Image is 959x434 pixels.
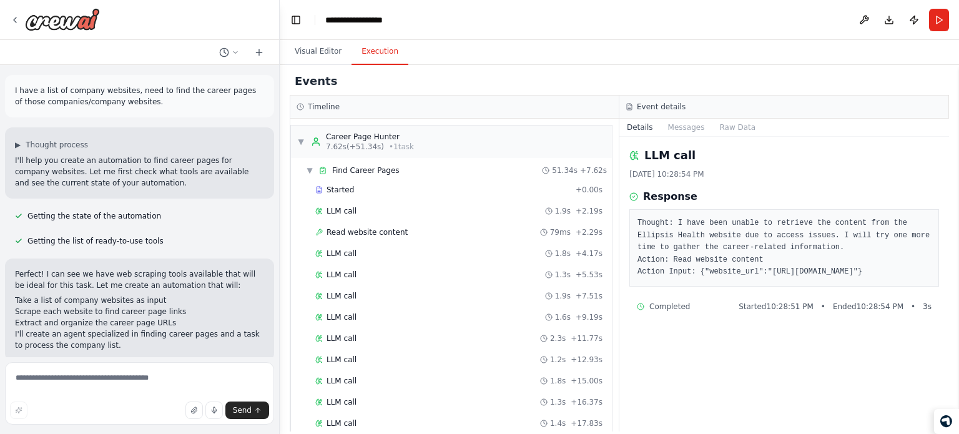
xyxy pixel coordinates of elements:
span: LLM call [327,249,357,259]
h3: Response [643,189,697,204]
button: Click to speak your automation idea [205,402,223,419]
span: 1.9s [555,291,571,301]
span: Started 10:28:51 PM [739,302,814,312]
nav: breadcrumb [325,14,383,26]
span: 2.3s [550,333,566,343]
span: LLM call [327,376,357,386]
span: • [821,302,825,312]
button: Send [225,402,269,419]
span: Getting the state of the automation [27,211,161,221]
span: + 16.37s [571,397,602,407]
p: I have a list of company websites, need to find the career pages of those companies/company websi... [15,85,264,107]
span: LLM call [327,291,357,301]
span: ▼ [306,165,313,175]
li: Take a list of company websites as input [15,295,264,306]
img: Logo [25,8,100,31]
span: LLM call [327,333,357,343]
span: Getting the list of ready-to-use tools [27,236,164,246]
span: LLM call [327,355,357,365]
button: Raw Data [712,119,763,136]
span: + 2.29s [576,227,602,237]
span: 3 s [923,302,932,312]
span: LLM call [327,206,357,216]
h2: Events [295,72,337,90]
span: Ended 10:28:54 PM [833,302,903,312]
span: 1.9s [555,206,571,216]
span: ▼ [297,137,305,147]
h2: LLM call [644,147,696,164]
span: Find Career Pages [332,165,400,175]
span: Read website content [327,227,408,237]
span: + 7.51s [576,291,602,301]
p: I'll create an agent specialized in finding career pages and a task to process the company list. [15,328,264,351]
button: Hide left sidebar [287,11,305,29]
p: I'll help you create an automation to find career pages for company websites. Let me first check ... [15,155,264,189]
span: • 1 task [389,142,414,152]
span: LLM call [327,270,357,280]
li: Scrape each website to find career page links [15,306,264,317]
span: + 9.19s [576,312,602,322]
span: 51.34s [552,165,578,175]
button: Messages [661,119,712,136]
button: Upload files [185,402,203,419]
span: ▶ [15,140,21,150]
span: LLM call [327,397,357,407]
span: + 7.62s [580,165,607,175]
div: Career Page Hunter [326,132,414,142]
span: + 15.00s [571,376,602,386]
pre: Thought: I have been unable to retrieve the content from the Ellipsis Health website due to acces... [637,217,931,279]
button: Improve this prompt [10,402,27,419]
span: 1.6s [555,312,571,322]
button: Start a new chat [249,45,269,60]
span: + 4.17s [576,249,602,259]
span: + 2.19s [576,206,602,216]
span: 1.3s [555,270,571,280]
span: 1.4s [550,418,566,428]
span: • [911,302,915,312]
button: Execution [352,39,408,65]
span: + 12.93s [571,355,602,365]
p: Perfect! I can see we have web scraping tools available that will be ideal for this task. Let me ... [15,269,264,291]
span: + 17.83s [571,418,602,428]
button: Switch to previous chat [214,45,244,60]
span: Thought process [26,140,88,150]
span: + 11.77s [571,333,602,343]
button: ▶Thought process [15,140,88,150]
span: LLM call [327,418,357,428]
span: + 0.00s [576,185,602,195]
span: 1.2s [550,355,566,365]
h3: Event details [637,102,686,112]
span: + 5.53s [576,270,602,280]
h3: Timeline [308,102,340,112]
span: 1.3s [550,397,566,407]
div: [DATE] 10:28:54 PM [629,169,939,179]
span: LLM call [327,312,357,322]
button: Visual Editor [285,39,352,65]
span: 79ms [550,227,571,237]
li: Extract and organize the career page URLs [15,317,264,328]
span: Send [233,405,252,415]
button: Details [619,119,661,136]
span: 1.8s [555,249,571,259]
span: 1.8s [550,376,566,386]
span: 7.62s (+51.34s) [326,142,384,152]
span: Started [327,185,354,195]
span: Completed [649,302,690,312]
